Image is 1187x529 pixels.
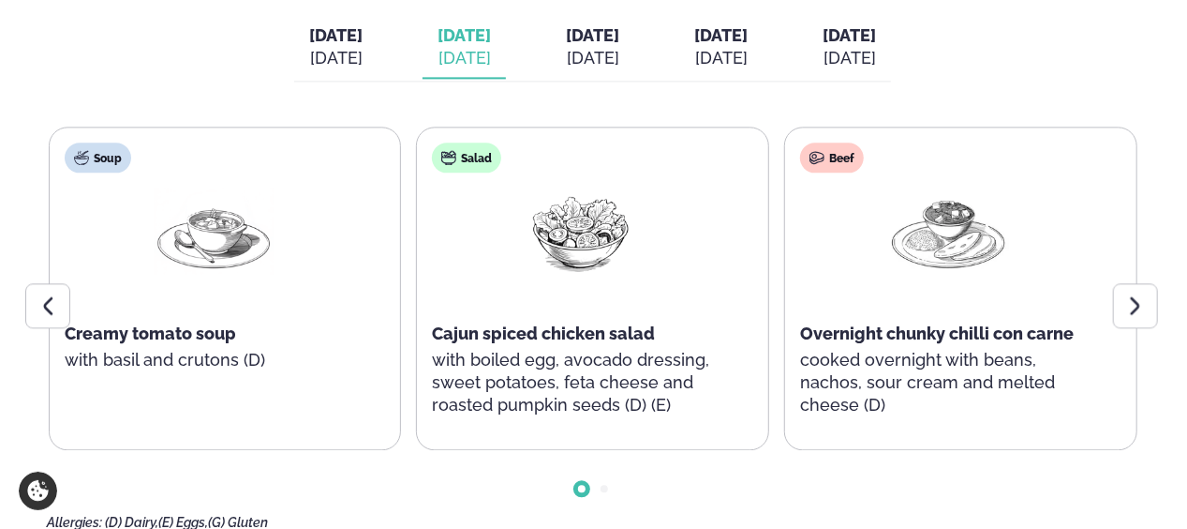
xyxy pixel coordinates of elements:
[578,485,586,492] span: Go to slide 1
[566,47,619,69] div: [DATE]
[551,17,634,79] button: [DATE] [DATE]
[823,47,876,69] div: [DATE]
[521,188,641,275] img: Salad.png
[154,188,274,275] img: Soup.png
[432,324,655,343] span: Cajun spiced chicken salad
[566,25,619,45] span: [DATE]
[441,150,456,165] img: salad.svg
[309,47,363,69] div: [DATE]
[438,47,491,69] div: [DATE]
[65,349,363,371] p: with basil and crutons (D)
[823,25,876,45] span: [DATE]
[694,47,748,69] div: [DATE]
[800,143,864,173] div: Beef
[694,25,748,45] span: [DATE]
[800,324,1074,343] span: Overnight chunky chilli con carne
[65,324,236,343] span: Creamy tomato soup
[601,485,608,492] span: Go to slide 2
[679,17,763,79] button: [DATE] [DATE]
[309,25,363,45] span: [DATE]
[438,25,491,45] span: [DATE]
[800,349,1098,416] p: cooked overnight with beans, nachos, sour cream and melted cheese (D)
[432,143,501,173] div: Salad
[432,349,730,416] p: with boiled egg, avocado dressing, sweet potatoes, feta cheese and roasted pumpkin seeds (D) (E)
[809,150,824,165] img: beef.svg
[294,17,378,79] button: [DATE] [DATE]
[19,472,57,510] a: Cookie settings
[74,150,89,165] img: soup.svg
[808,17,891,79] button: [DATE] [DATE]
[889,188,1009,275] img: Curry-Rice-Naan.png
[65,143,131,173] div: Soup
[423,17,506,79] button: [DATE] [DATE]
